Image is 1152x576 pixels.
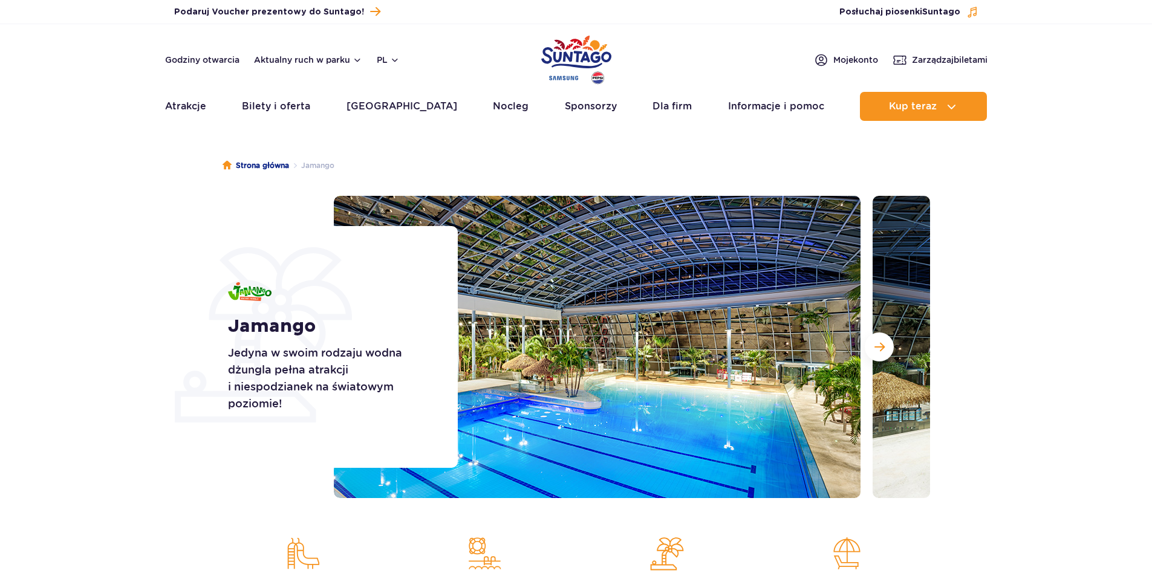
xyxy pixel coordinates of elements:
[652,92,692,121] a: Dla firm
[865,332,894,361] button: Następny slajd
[242,92,310,121] a: Bilety i oferta
[223,160,289,172] a: Strona główna
[289,160,334,172] li: Jamango
[839,6,978,18] button: Posłuchaj piosenkiSuntago
[912,54,988,66] span: Zarządzaj biletami
[165,54,239,66] a: Godziny otwarcia
[165,92,206,121] a: Atrakcje
[889,101,937,112] span: Kup teraz
[254,55,362,65] button: Aktualny ruch w parku
[228,316,431,337] h1: Jamango
[893,53,988,67] a: Zarządzajbiletami
[228,282,272,301] img: Jamango
[347,92,457,121] a: [GEOGRAPHIC_DATA]
[922,8,960,16] span: Suntago
[228,345,431,412] p: Jedyna w swoim rodzaju wodna dżungla pełna atrakcji i niespodzianek na światowym poziomie!
[839,6,960,18] span: Posłuchaj piosenki
[833,54,878,66] span: Moje konto
[541,30,611,86] a: Park of Poland
[174,6,364,18] span: Podaruj Voucher prezentowy do Suntago!
[493,92,529,121] a: Nocleg
[565,92,617,121] a: Sponsorzy
[860,92,987,121] button: Kup teraz
[814,53,878,67] a: Mojekonto
[377,54,400,66] button: pl
[728,92,824,121] a: Informacje i pomoc
[174,4,380,20] a: Podaruj Voucher prezentowy do Suntago!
